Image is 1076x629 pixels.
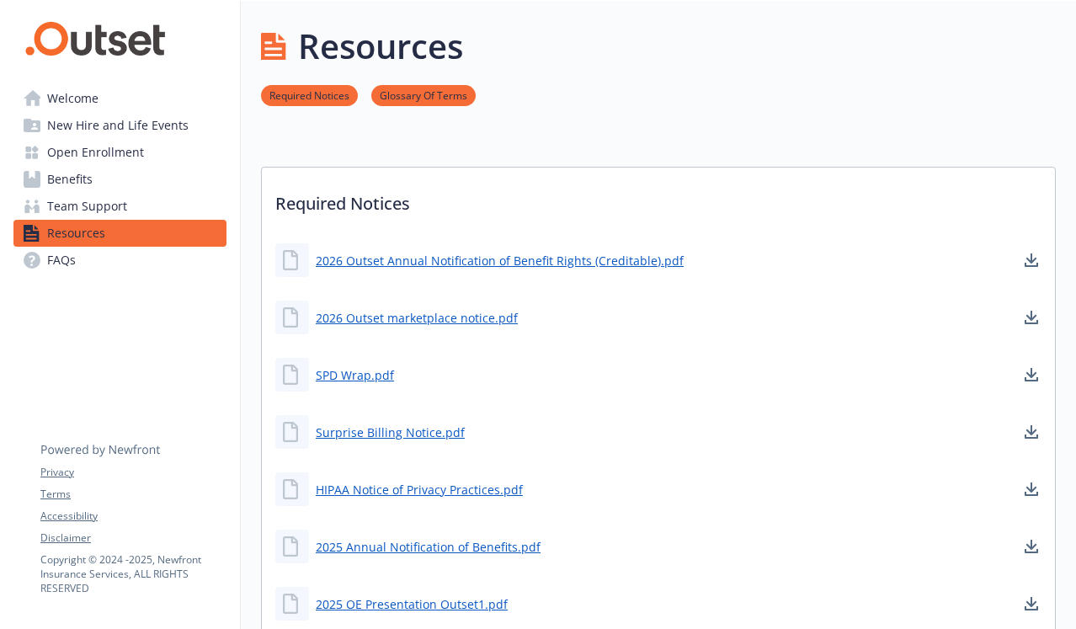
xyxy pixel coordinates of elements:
span: Open Enrollment [47,139,144,166]
a: Terms [40,487,226,502]
a: download document [1021,422,1041,442]
a: download document [1021,479,1041,499]
a: Accessibility [40,509,226,524]
span: Resources [47,220,105,247]
a: Privacy [40,465,226,480]
a: download document [1021,594,1041,614]
a: SPD Wrap.pdf [316,366,394,384]
span: Team Support [47,193,127,220]
span: Benefits [47,166,93,193]
span: FAQs [47,247,76,274]
a: Glossary Of Terms [371,87,476,103]
a: 2025 OE Presentation Outset1.pdf [316,595,508,613]
a: download document [1021,536,1041,557]
a: Benefits [13,166,226,193]
a: Surprise Billing Notice.pdf [316,424,465,441]
a: Resources [13,220,226,247]
a: New Hire and Life Events [13,112,226,139]
h1: Resources [298,21,463,72]
p: Copyright © 2024 - 2025 , Newfront Insurance Services, ALL RIGHTS RESERVED [40,552,226,595]
p: Required Notices [262,168,1055,230]
span: New Hire and Life Events [47,112,189,139]
a: download document [1021,365,1041,385]
a: Disclaimer [40,530,226,546]
a: download document [1021,250,1041,270]
a: Welcome [13,85,226,112]
a: 2026 Outset Annual Notification of Benefit Rights (Creditable).pdf [316,252,684,269]
a: FAQs [13,247,226,274]
a: 2025 Annual Notification of Benefits.pdf [316,538,541,556]
a: Team Support [13,193,226,220]
a: download document [1021,307,1041,328]
a: Required Notices [261,87,358,103]
a: Open Enrollment [13,139,226,166]
a: 2026 Outset marketplace notice.pdf [316,309,518,327]
a: HIPAA Notice of Privacy Practices.pdf [316,481,523,498]
span: Welcome [47,85,99,112]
